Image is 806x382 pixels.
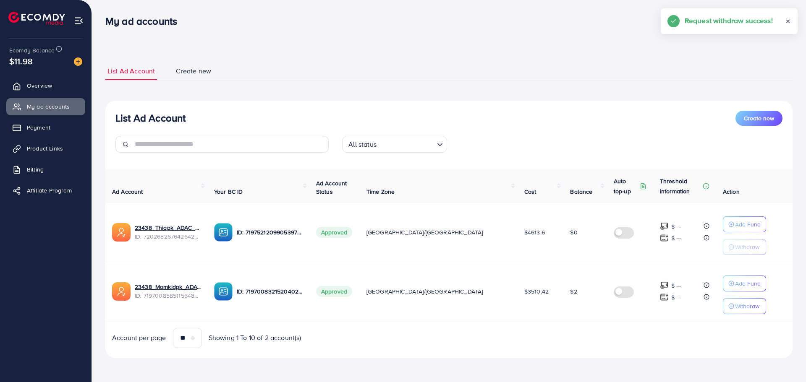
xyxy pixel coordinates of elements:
[135,283,201,291] a: 23438_Momkidpk_ADAC_1675684161705
[209,333,301,343] span: Showing 1 To 10 of 2 account(s)
[660,234,669,242] img: top-up amount
[735,242,759,252] p: Withdraw
[6,98,85,115] a: My ad accounts
[570,228,577,236] span: $0
[135,223,201,232] a: 23438_Thiapk_ADAC_1677011044986
[671,292,682,302] p: $ ---
[671,221,682,231] p: $ ---
[6,140,85,157] a: Product Links
[112,333,166,343] span: Account per page
[135,232,201,241] span: ID: 7202682676426424321
[524,287,549,296] span: $3510.42
[316,179,347,196] span: Ad Account Status
[135,283,201,300] div: <span class='underline'>23438_Momkidpk_ADAC_1675684161705</span></br>7197008585115648001
[723,298,766,314] button: Withdraw
[342,136,447,153] div: Search for option
[6,161,85,178] a: Billing
[237,286,303,296] p: ID: 7197008321520402434
[660,281,669,290] img: top-up amount
[9,46,55,55] span: Ecomdy Balance
[237,227,303,237] p: ID: 7197521209905397762
[735,301,759,311] p: Withdraw
[570,187,592,196] span: Balance
[379,137,434,151] input: Search for option
[6,119,85,136] a: Payment
[735,278,761,288] p: Add Fund
[214,282,233,301] img: ic-ba-acc.ded83a64.svg
[723,239,766,255] button: Withdraw
[6,182,85,199] a: Affiliate Program
[671,281,682,291] p: $ ---
[74,57,82,66] img: image
[74,16,84,26] img: menu
[524,187,536,196] span: Cost
[744,114,774,122] span: Create new
[115,112,186,124] h3: List Ad Account
[316,286,352,297] span: Approved
[107,66,155,76] span: List Ad Account
[570,287,577,296] span: $2
[112,223,131,242] img: ic-ads-acc.e4c84228.svg
[105,15,184,27] h3: My ad accounts
[135,291,201,300] span: ID: 7197008585115648001
[27,186,72,195] span: Affiliate Program
[770,344,800,376] iframe: Chat
[366,187,395,196] span: Time Zone
[366,228,483,236] span: [GEOGRAPHIC_DATA]/[GEOGRAPHIC_DATA]
[723,216,766,232] button: Add Fund
[671,233,682,243] p: $ ---
[27,144,63,153] span: Product Links
[9,55,33,67] span: $11.98
[660,293,669,301] img: top-up amount
[735,219,761,229] p: Add Fund
[8,12,65,25] img: logo
[723,187,740,196] span: Action
[524,228,545,236] span: $4613.6
[347,138,378,151] span: All status
[135,223,201,241] div: <span class='underline'>23438_Thiapk_ADAC_1677011044986</span></br>7202682676426424321
[27,81,52,90] span: Overview
[366,287,483,296] span: [GEOGRAPHIC_DATA]/[GEOGRAPHIC_DATA]
[112,187,143,196] span: Ad Account
[27,165,44,174] span: Billing
[112,282,131,301] img: ic-ads-acc.e4c84228.svg
[660,176,701,196] p: Threshold information
[614,176,638,196] p: Auto top-up
[685,15,773,26] h5: Request withdraw success!
[723,275,766,291] button: Add Fund
[735,111,782,126] button: Create new
[660,222,669,231] img: top-up amount
[176,66,211,76] span: Create new
[214,187,243,196] span: Your BC ID
[214,223,233,242] img: ic-ba-acc.ded83a64.svg
[316,227,352,238] span: Approved
[27,123,50,132] span: Payment
[6,77,85,94] a: Overview
[27,102,70,111] span: My ad accounts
